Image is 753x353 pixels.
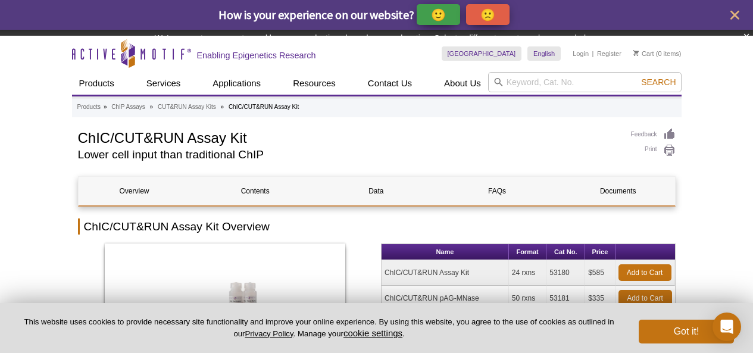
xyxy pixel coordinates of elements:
[562,177,674,205] a: Documents
[480,7,495,22] p: 🙁
[641,77,676,87] span: Search
[597,49,621,58] a: Register
[727,8,742,23] button: close
[713,313,741,341] div: Open Intercom Messenger
[245,329,293,338] a: Privacy Policy
[592,46,594,61] li: |
[633,46,682,61] li: (0 items)
[382,260,509,286] td: ChIC/CUT&RUN Assay Kit
[437,72,488,95] a: About Us
[509,286,546,311] td: 50 rxns
[509,244,546,260] th: Format
[638,77,679,88] button: Search
[639,320,734,343] button: Got it!
[618,290,672,307] a: Add to Cart
[78,128,619,146] h1: ChIC/CUT&RUN Assay Kit
[527,46,561,61] a: English
[78,218,676,235] h2: ChIC/CUT&RUN Assay Kit Overview
[139,72,188,95] a: Services
[546,286,585,311] td: 53181
[431,7,446,22] p: 🙂
[218,7,414,22] span: How is your experience on our website?
[72,72,121,95] a: Products
[343,328,402,338] button: cookie settings
[111,102,145,113] a: ChIP Assays
[197,50,316,61] h2: Enabling Epigenetics Research
[509,260,546,286] td: 24 rxns
[743,30,750,43] button: ×
[488,72,682,92] input: Keyword, Cat. No.
[382,286,509,311] td: ChIC/CUT&RUN pAG-MNase
[286,72,343,95] a: Resources
[104,104,107,110] li: »
[585,286,615,311] td: $335
[585,260,615,286] td: $585
[150,104,154,110] li: »
[546,244,585,260] th: Cat No.
[79,177,190,205] a: Overview
[77,102,101,113] a: Products
[361,72,419,95] a: Contact Us
[158,102,216,113] a: CUT&RUN Assay Kits
[573,49,589,58] a: Login
[633,50,639,56] img: Your Cart
[631,144,676,157] a: Print
[19,317,619,339] p: This website uses cookies to provide necessary site functionality and improve your online experie...
[382,244,509,260] th: Name
[631,128,676,141] a: Feedback
[221,104,224,110] li: »
[78,149,619,160] h2: Lower cell input than traditional ChIP
[633,49,654,58] a: Cart
[320,177,432,205] a: Data
[442,46,522,61] a: [GEOGRAPHIC_DATA]
[546,260,585,286] td: 53180
[199,177,311,205] a: Contents
[585,244,615,260] th: Price
[229,104,299,110] li: ChIC/CUT&RUN Assay Kit
[205,72,268,95] a: Applications
[441,177,553,205] a: FAQs
[618,264,671,281] a: Add to Cart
